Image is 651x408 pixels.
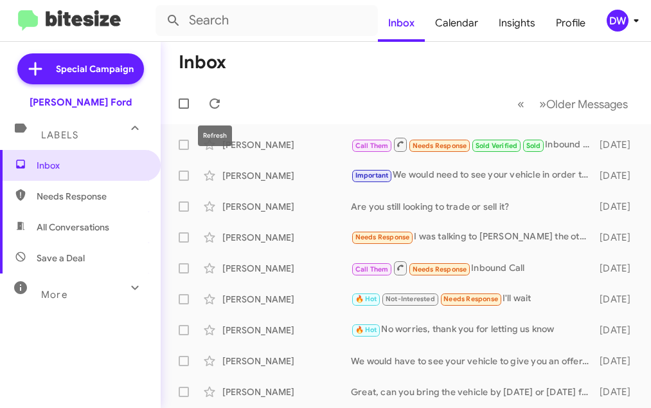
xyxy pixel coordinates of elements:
span: Call Them [355,265,389,274]
span: Needs Response [443,295,498,303]
div: [PERSON_NAME] [222,262,351,275]
div: Are you still looking to trade or sell it? [351,200,596,213]
div: DW [607,10,629,32]
div: [PERSON_NAME] Ford [30,96,132,109]
span: Older Messages [546,97,628,111]
span: More [41,289,67,301]
nav: Page navigation example [510,91,636,117]
div: [PERSON_NAME] [222,200,351,213]
span: Save a Deal [37,252,85,264]
div: [DATE] [596,262,641,275]
span: 🔥 Hot [355,326,377,334]
span: « [517,96,524,112]
div: [PERSON_NAME] [222,231,351,244]
a: Calendar [425,5,488,42]
div: [DATE] [596,355,641,367]
span: Important [355,171,389,180]
span: 🔥 Hot [355,295,377,303]
a: Insights [488,5,546,42]
span: Needs Response [413,265,467,274]
div: [PERSON_NAME] [222,355,351,367]
div: We would need to see your vehicle in order to get you the most money a possible. The process only... [351,168,596,183]
span: Needs Response [37,190,146,203]
div: [PERSON_NAME] [222,385,351,398]
span: » [539,96,546,112]
div: I was talking to [PERSON_NAME] the other day. Can she send updated number with this applied? [351,230,596,245]
div: [DATE] [596,138,641,151]
div: [PERSON_NAME] [222,138,351,151]
div: [DATE] [596,231,641,244]
input: Search [156,5,378,36]
button: Next [531,91,636,117]
span: Sold [526,142,541,150]
div: [DATE] [596,385,641,398]
a: Profile [546,5,596,42]
div: No worries, thank you for letting us know [351,322,596,337]
div: [PERSON_NAME] [222,293,351,306]
span: Sold Verified [476,142,518,150]
div: [DATE] [596,324,641,337]
button: Previous [510,91,532,117]
div: We would have to see your vehicle to give you an offer. Are you able to stop by [DATE] ? [351,355,596,367]
div: [PERSON_NAME] [222,324,351,337]
button: DW [596,10,637,32]
span: Needs Response [413,142,467,150]
span: Inbox [37,159,146,172]
span: Call Them [355,142,389,150]
span: All Conversations [37,221,109,234]
div: Inbound Call [351,136,596,153]
div: [PERSON_NAME] [222,169,351,182]
div: [DATE] [596,169,641,182]
div: I'll wait [351,292,596,306]
div: Refresh [198,125,232,146]
div: [DATE] [596,293,641,306]
span: Special Campaign [56,62,134,75]
div: Inbound Call [351,260,596,276]
div: [DATE] [596,200,641,213]
h1: Inbox [179,52,226,73]
a: Inbox [378,5,425,42]
a: Special Campaign [17,53,144,84]
span: Labels [41,129,78,141]
span: Needs Response [355,233,410,241]
div: Great, can you bring the vehicle by [DATE] or [DATE] for an appraisal to get you the most money a... [351,385,596,398]
span: Not-Interested [386,295,435,303]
